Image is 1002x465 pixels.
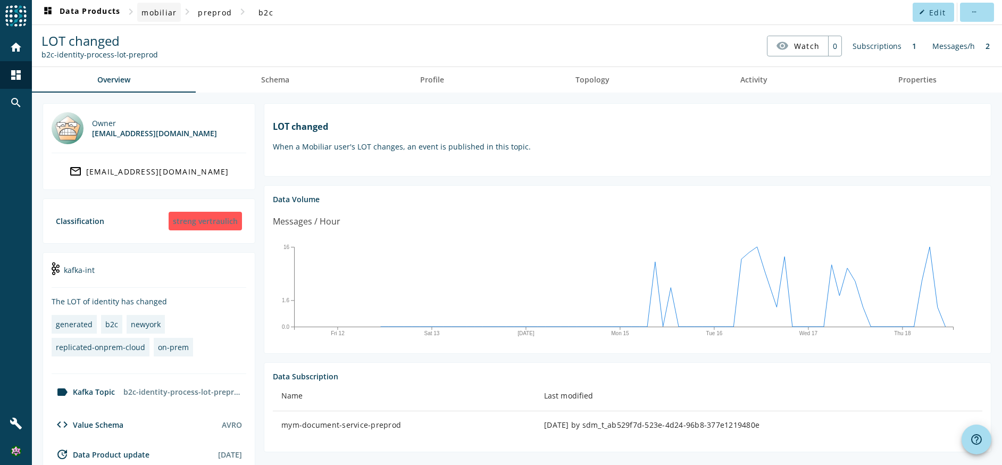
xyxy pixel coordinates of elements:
span: Watch [794,37,820,55]
mat-icon: dashboard [10,69,22,81]
span: mobiliar [141,7,177,18]
div: newyork [131,319,161,329]
div: The LOT of identity has changed [52,296,246,306]
button: preprod [194,3,236,22]
text: [DATE] [517,330,535,336]
div: Data Volume [273,194,982,204]
mat-icon: build [10,417,22,430]
div: Value Schema [52,418,123,431]
span: Schema [261,76,289,84]
div: [DATE] [218,450,242,460]
div: AVRO [222,420,242,430]
div: Owner [92,118,217,128]
span: b2c [258,7,273,18]
mat-icon: update [56,448,69,461]
text: 0.0 [282,323,289,329]
div: 1 [907,36,922,56]
mat-icon: help_outline [970,433,983,446]
button: Data Products [37,3,124,22]
img: mbx_300630@mobi.ch [52,112,83,144]
div: Data Product update [52,448,149,461]
text: 16 [283,244,290,250]
mat-icon: chevron_right [181,5,194,18]
div: Kafka Topic [52,386,115,398]
div: mym-document-service-preprod [281,420,527,430]
text: Mon 15 [611,330,629,336]
div: Messages / Hour [273,215,340,228]
span: Activity [740,76,767,84]
text: Wed 17 [799,330,818,336]
text: Sat 13 [424,330,439,336]
mat-icon: code [56,418,69,431]
div: [EMAIL_ADDRESS][DOMAIN_NAME] [92,128,217,138]
span: preprod [198,7,232,18]
mat-icon: more_horiz [971,9,976,15]
mat-icon: mail_outline [69,165,82,178]
div: replicated-onprem-cloud [56,342,145,352]
div: 0 [828,36,841,56]
img: spoud-logo.svg [5,5,27,27]
span: Overview [97,76,130,84]
div: 2 [980,36,995,56]
th: Last modified [536,381,982,411]
button: b2c [249,3,283,22]
div: generated [56,319,93,329]
span: Data Products [41,6,120,19]
div: b2c-identity-process-lot-preprod [119,383,246,401]
text: Tue 16 [706,330,723,336]
div: kafka-int [52,261,246,288]
div: streng vertraulich [169,212,242,230]
mat-icon: chevron_right [124,5,137,18]
a: [EMAIL_ADDRESS][DOMAIN_NAME] [52,162,246,181]
mat-icon: home [10,41,22,54]
span: LOT changed [41,32,120,49]
button: mobiliar [137,3,181,22]
text: 1.6 [282,297,289,303]
span: Profile [420,76,444,84]
div: Data Subscription [273,371,982,381]
mat-icon: edit [919,9,925,15]
td: [DATE] by sdm_t_ab529f7d-523e-4d24-96b8-377e1219480e [536,411,982,439]
div: Classification [56,216,104,226]
mat-icon: visibility [776,39,789,52]
span: Edit [929,7,946,18]
span: Properties [898,76,937,84]
text: Thu 18 [894,330,911,336]
mat-icon: dashboard [41,6,54,19]
text: Fri 12 [331,330,345,336]
button: Watch [767,36,828,55]
button: Edit [913,3,954,22]
th: Name [273,381,536,411]
h1: LOT changed [273,121,982,132]
img: kafka-int [52,262,60,275]
div: b2c [105,319,118,329]
div: Messages/h [927,36,980,56]
mat-icon: label [56,386,69,398]
div: [EMAIL_ADDRESS][DOMAIN_NAME] [86,167,229,177]
p: When a Mobiliar user's LOT changes, an event is published in this topic. [273,142,982,152]
div: Subscriptions [847,36,907,56]
div: Kafka Topic: b2c-identity-process-lot-preprod [41,49,158,60]
mat-icon: chevron_right [236,5,249,18]
span: Topology [575,76,609,84]
div: on-prem [158,342,189,352]
img: 3487413f3e4f654dbcb0139c4dc6a4cd [11,446,21,456]
mat-icon: search [10,96,22,109]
